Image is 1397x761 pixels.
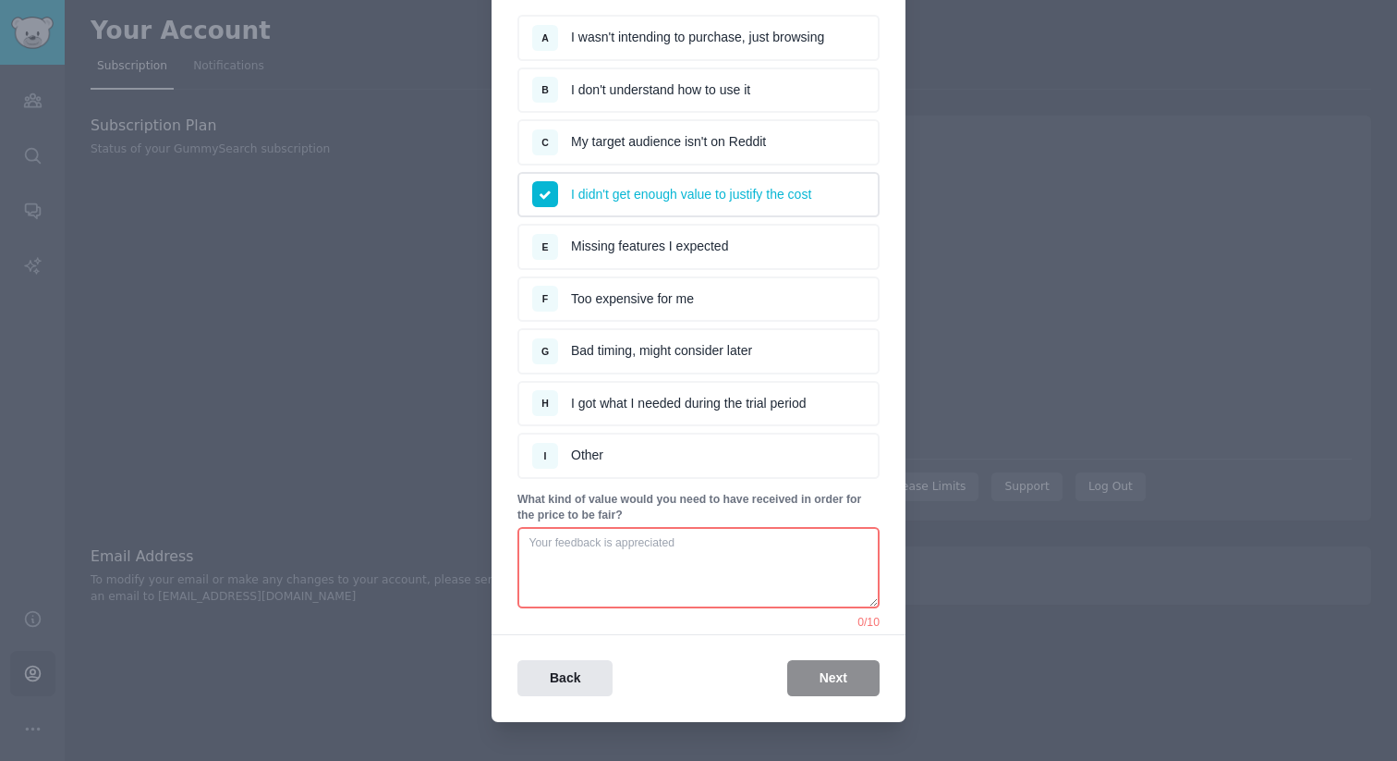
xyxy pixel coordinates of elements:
span: E [541,241,548,252]
span: 10 [867,616,880,629]
span: C [541,137,549,148]
span: F [542,293,548,304]
span: H [541,398,549,409]
span: B [541,84,549,95]
p: / [857,615,880,632]
span: A [541,32,549,43]
button: Back [517,660,613,696]
p: What kind of value would you need to have received in order for the price to be fair? [517,492,880,524]
span: G [541,346,549,357]
span: 0 [857,616,864,629]
span: I [544,450,547,461]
